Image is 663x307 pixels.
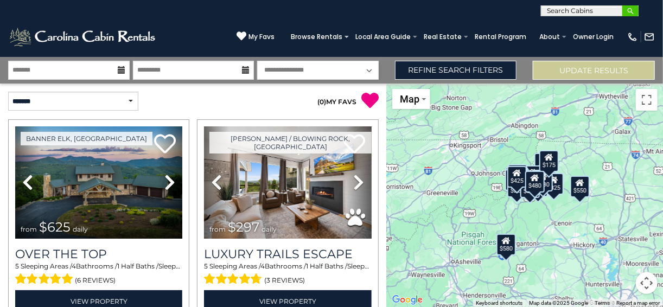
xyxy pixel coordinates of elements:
[237,31,275,42] a: My Favs
[539,150,559,172] div: $175
[317,98,326,106] span: ( )
[595,300,610,306] a: Terms (opens in new tab)
[636,89,658,111] button: Toggle fullscreen view
[627,31,638,42] img: phone-regular-white.png
[204,126,371,239] img: thumbnail_168695581.jpeg
[418,29,467,44] a: Real Estate
[21,132,152,145] a: Banner Elk, [GEOGRAPHIC_DATA]
[523,165,543,187] div: $349
[21,225,37,233] span: from
[75,273,116,287] span: (6 reviews)
[317,98,356,106] a: (0)MY FAVS
[15,262,19,270] span: 5
[400,93,419,105] span: Map
[571,176,590,197] div: $550
[320,98,324,106] span: 0
[8,26,158,48] img: White-1-2.png
[534,153,554,175] div: $175
[15,247,182,261] a: Over The Top
[644,31,655,42] img: mail-regular-white.png
[544,173,564,195] div: $325
[72,262,76,270] span: 4
[506,169,525,191] div: $230
[395,61,517,80] a: Refine Search Filters
[204,262,208,270] span: 5
[39,219,71,235] span: $625
[529,300,588,306] span: Map data ©2025 Google
[390,293,425,307] a: Open this area in Google Maps (opens a new window)
[228,219,259,235] span: $297
[636,272,658,294] button: Map camera controls
[469,29,532,44] a: Rental Program
[204,247,371,261] a: Luxury Trails Escape
[369,262,375,270] span: 17
[350,29,416,44] a: Local Area Guide
[209,225,226,233] span: from
[209,132,371,153] a: [PERSON_NAME] / Blowing Rock, [GEOGRAPHIC_DATA]
[181,262,188,270] span: 23
[392,89,430,109] button: Change map style
[15,126,182,239] img: thumbnail_167153549.jpeg
[508,164,527,186] div: $125
[248,32,275,42] span: My Favs
[262,225,277,233] span: daily
[390,293,425,307] img: Google
[306,262,347,270] span: 1 Half Baths /
[117,262,158,270] span: 1 Half Baths /
[285,29,348,44] a: Browse Rentals
[73,225,88,233] span: daily
[616,300,660,306] a: Report a map error
[568,29,619,44] a: Owner Login
[534,29,565,44] a: About
[508,166,527,188] div: $425
[260,262,265,270] span: 4
[525,171,545,193] div: $480
[497,234,517,255] div: $580
[264,273,305,287] span: (3 reviews)
[476,299,522,307] button: Keyboard shortcuts
[154,133,176,156] a: Add to favorites
[533,61,655,80] button: Update Results
[15,261,182,287] div: Sleeping Areas / Bathrooms / Sleeps:
[204,261,371,287] div: Sleeping Areas / Bathrooms / Sleeps:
